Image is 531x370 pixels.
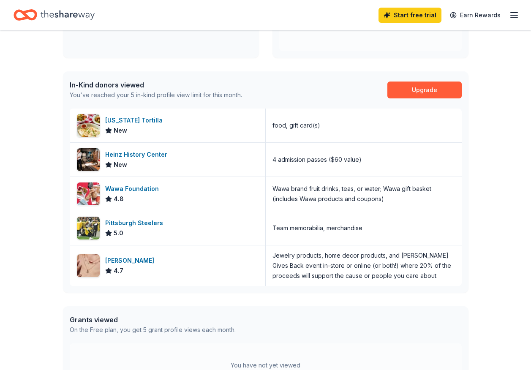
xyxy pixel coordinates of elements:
[272,223,362,233] div: Team memorabilia, merchandise
[445,8,506,23] a: Earn Rewards
[272,155,362,165] div: 4 admission passes ($60 value)
[77,254,100,277] img: Image for Kendra Scott
[14,5,95,25] a: Home
[114,125,127,136] span: New
[77,148,100,171] img: Image for Heinz History Center
[77,114,100,137] img: Image for California Tortilla
[272,184,455,204] div: Wawa brand fruit drinks, teas, or water; Wawa gift basket (includes Wawa products and coupons)
[105,115,166,125] div: [US_STATE] Tortilla
[272,250,455,281] div: Jewelry products, home decor products, and [PERSON_NAME] Gives Back event in-store or online (or ...
[77,182,100,205] img: Image for Wawa Foundation
[70,315,236,325] div: Grants viewed
[114,194,124,204] span: 4.8
[77,217,100,239] img: Image for Pittsburgh Steelers
[105,256,158,266] div: [PERSON_NAME]
[105,184,162,194] div: Wawa Foundation
[114,160,127,170] span: New
[105,150,171,160] div: Heinz History Center
[105,218,166,228] div: Pittsburgh Steelers
[379,8,441,23] a: Start free trial
[70,90,242,100] div: You've reached your 5 in-kind profile view limit for this month.
[70,80,242,90] div: In-Kind donors viewed
[387,82,462,98] a: Upgrade
[114,266,123,276] span: 4.7
[272,120,320,131] div: food, gift card(s)
[70,325,236,335] div: On the Free plan, you get 5 grant profile views each month.
[114,228,123,238] span: 5.0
